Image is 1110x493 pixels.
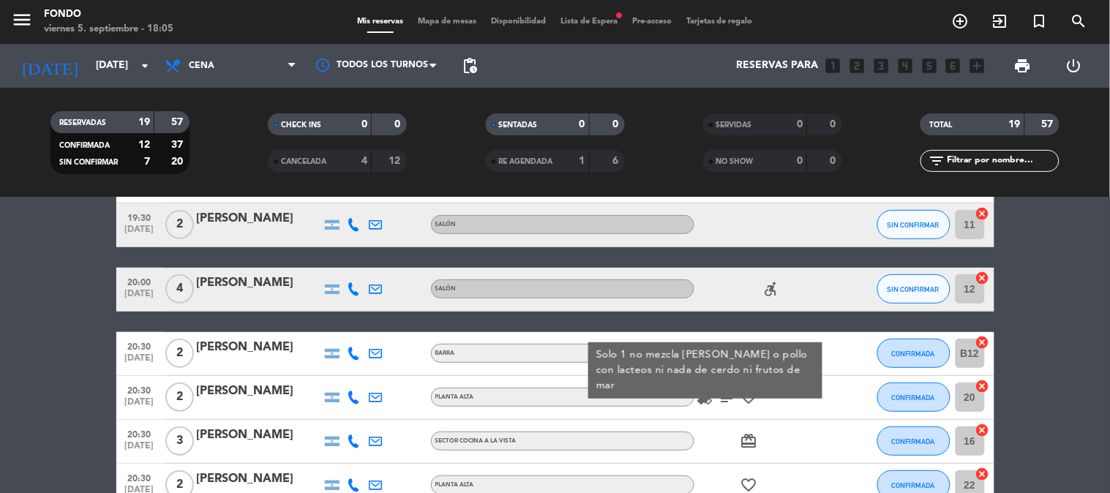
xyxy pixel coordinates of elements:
span: [DATE] [121,289,158,306]
span: SALÓN [435,286,457,292]
i: looks_one [823,56,842,75]
button: SIN CONFIRMAR [877,274,950,304]
span: 20:30 [121,425,158,442]
span: TOTAL [929,121,952,129]
i: looks_6 [944,56,963,75]
span: CONFIRMADA [892,394,935,402]
span: 20:00 [121,273,158,290]
button: CONFIRMADA [877,383,950,412]
span: CONFIRMADA [892,350,935,358]
span: CANCELADA [281,158,326,165]
span: [DATE] [121,225,158,241]
span: 2 [165,210,194,239]
i: add_box [968,56,987,75]
i: accessible_forward [762,280,780,298]
span: 3 [165,426,194,456]
div: [PERSON_NAME] [197,274,321,293]
span: 20:30 [121,381,158,398]
strong: 12 [389,156,404,166]
i: exit_to_app [991,12,1009,30]
div: [PERSON_NAME] [197,338,321,357]
button: CONFIRMADA [877,339,950,368]
i: card_giftcard [740,432,758,450]
span: 19:30 [121,208,158,225]
span: Lista de Espera [553,18,625,26]
div: [PERSON_NAME] [197,382,321,401]
i: cancel [975,467,990,481]
span: 20:30 [121,337,158,354]
span: NO SHOW [716,158,754,165]
span: 20:30 [121,469,158,486]
i: cancel [975,379,990,394]
i: [DATE] [11,50,89,82]
span: SIN CONFIRMAR [888,221,940,229]
span: SIN CONFIRMAR [888,285,940,293]
div: [PERSON_NAME] [197,470,321,489]
i: looks_4 [896,56,915,75]
span: Mis reservas [350,18,410,26]
span: RESERVADAS [59,119,106,127]
strong: 7 [144,157,150,167]
i: looks_two [847,56,866,75]
div: [PERSON_NAME] [197,426,321,445]
span: Tarjetas de regalo [679,18,760,26]
i: looks_5 [920,56,939,75]
span: Cena [189,61,214,71]
span: CONFIRMADA [59,142,110,149]
span: SIN CONFIRMAR [59,159,118,166]
div: viernes 5. septiembre - 18:05 [44,22,173,37]
strong: 0 [830,156,839,166]
strong: 37 [171,140,186,150]
span: 2 [165,339,194,368]
span: [DATE] [121,353,158,370]
span: [DATE] [121,397,158,414]
span: BARRA [435,350,455,356]
strong: 19 [1009,119,1021,129]
div: LOG OUT [1049,44,1099,88]
button: menu [11,9,33,36]
span: SERVIDAS [716,121,752,129]
span: 2 [165,383,194,412]
div: [PERSON_NAME] [197,209,321,228]
span: pending_actions [461,57,479,75]
strong: 6 [612,156,621,166]
strong: 0 [830,119,839,129]
strong: 0 [361,119,367,129]
i: looks_3 [871,56,890,75]
input: Filtrar por nombre... [945,153,1059,169]
span: PLANTA ALTA [435,482,474,488]
span: CONFIRMADA [892,437,935,445]
span: SECTOR COCINA A LA VISTA [435,438,517,444]
i: menu [11,9,33,31]
div: Fondo [44,7,173,22]
span: CHECK INS [281,121,321,129]
span: print [1014,57,1032,75]
i: power_settings_new [1065,57,1082,75]
i: cancel [975,335,990,350]
i: cancel [975,271,990,285]
span: CONFIRMADA [892,481,935,489]
i: add_circle_outline [952,12,970,30]
i: filter_list [928,152,945,170]
span: [DATE] [121,441,158,458]
span: 4 [165,274,194,304]
strong: 0 [612,119,621,129]
strong: 12 [138,140,150,150]
span: Mapa de mesas [410,18,484,26]
div: Solo 1 no mezcla [PERSON_NAME] o pollo con lacteos ni nada de cerdo ni frutos de mar [588,342,822,399]
span: Disponibilidad [484,18,553,26]
span: Reservas para [736,60,818,72]
button: CONFIRMADA [877,426,950,456]
strong: 57 [1042,119,1057,129]
span: PLANTA ALTA [435,394,474,400]
strong: 57 [171,117,186,127]
strong: 1 [580,156,585,166]
strong: 0 [395,119,404,129]
i: turned_in_not [1031,12,1049,30]
strong: 0 [797,119,803,129]
strong: 20 [171,157,186,167]
span: RE AGENDADA [499,158,553,165]
strong: 0 [580,119,585,129]
i: search [1070,12,1088,30]
i: cancel [975,206,990,221]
